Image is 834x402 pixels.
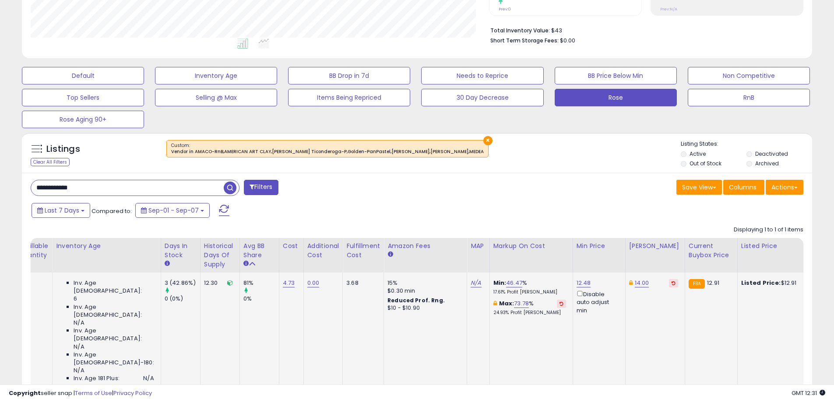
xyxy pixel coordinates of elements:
[734,226,803,234] div: Displaying 1 to 1 of 1 items
[243,279,279,287] div: 81%
[243,260,249,268] small: Avg BB Share.
[421,89,543,106] button: 30 Day Decrease
[74,303,154,319] span: Inv. Age [DEMOGRAPHIC_DATA]:
[483,136,493,145] button: ×
[74,327,154,343] span: Inv. Age [DEMOGRAPHIC_DATA]:
[74,343,84,351] span: N/A
[689,241,734,260] div: Current Buybox Price
[18,241,49,260] div: Fulfillable Quantity
[577,289,619,315] div: Disable auto adjust min
[493,289,566,295] p: 17.61% Profit [PERSON_NAME]
[204,279,233,287] div: 12.30
[74,351,154,367] span: Inv. Age [DEMOGRAPHIC_DATA]-180:
[243,295,279,303] div: 0%
[46,143,80,155] h5: Listings
[74,319,84,327] span: N/A
[143,374,154,382] span: N/A
[676,180,722,195] button: Save View
[155,67,277,84] button: Inventory Age
[741,279,781,287] b: Listed Price:
[629,280,633,286] i: This overrides the store level Dynamic Max Price for this listing
[506,279,522,287] a: 46.47
[493,301,497,306] i: This overrides the store level max markup for this listing
[387,241,463,251] div: Amazon Fees
[629,241,681,251] div: [PERSON_NAME]
[755,160,779,167] label: Archived
[577,241,622,251] div: Min Price
[22,89,144,106] button: Top Sellers
[244,180,278,195] button: Filters
[45,206,79,215] span: Last 7 Days
[514,299,529,308] a: 73.78
[689,279,705,289] small: FBA
[635,279,649,287] a: 14.00
[493,279,507,287] b: Min:
[74,279,154,295] span: Inv. Age [DEMOGRAPHIC_DATA]:
[32,203,90,218] button: Last 7 Days
[9,389,41,397] strong: Copyright
[171,149,484,155] div: Vendor in AMACO-RnB,AMERICAN ART CLAY,[PERSON_NAME] Ticonderoga-P,Golden-PanPastel,[PERSON_NAME],...
[165,241,197,260] div: Days In Stock
[660,7,677,12] small: Prev: N/A
[490,37,559,44] b: Short Term Storage Fees:
[741,241,817,251] div: Listed Price
[792,389,825,397] span: 2025-09-16 12:31 GMT
[18,279,46,287] div: 5
[471,241,486,251] div: MAP
[560,301,563,306] i: Revert to store-level Max Markup
[690,150,706,157] label: Active
[91,207,132,215] span: Compared to:
[31,158,70,166] div: Clear All Filters
[165,260,170,268] small: Days In Stock.
[74,374,120,382] span: Inv. Age 181 Plus:
[688,67,810,84] button: Non Competitive
[555,67,677,84] button: BB Price Below Min
[148,206,199,215] span: Sep-01 - Sep-07
[729,183,757,192] span: Columns
[555,89,677,106] button: Rose
[346,241,380,260] div: Fulfillment Cost
[135,203,210,218] button: Sep-01 - Sep-07
[755,150,788,157] label: Deactivated
[171,142,484,155] span: Custom:
[387,287,460,295] div: $0.30 min
[283,241,300,251] div: Cost
[723,180,764,195] button: Columns
[9,389,152,398] div: seller snap | |
[22,67,144,84] button: Default
[155,89,277,106] button: Selling @ Max
[307,241,339,260] div: Additional Cost
[490,24,797,35] li: $43
[493,300,566,316] div: %
[307,279,320,287] a: 0.00
[681,140,812,148] p: Listing States:
[75,389,112,397] a: Terms of Use
[493,241,569,251] div: Markup on Cost
[74,295,77,303] span: 6
[113,389,152,397] a: Privacy Policy
[493,310,566,316] p: 24.93% Profit [PERSON_NAME]
[489,238,573,273] th: The percentage added to the cost of goods (COGS) that forms the calculator for Min & Max prices.
[288,67,410,84] button: BB Drop in 7d
[499,299,514,308] b: Max:
[471,279,481,287] a: N/A
[74,367,84,374] span: N/A
[243,241,275,260] div: Avg BB Share
[22,111,144,128] button: Rose Aging 90+
[493,279,566,295] div: %
[421,67,543,84] button: Needs to Reprice
[499,7,511,12] small: Prev: 0
[560,36,575,45] span: $0.00
[387,279,460,287] div: 15%
[707,279,719,287] span: 12.91
[672,281,676,285] i: Revert to store-level Dynamic Max Price
[387,251,393,259] small: Amazon Fees.
[387,304,460,312] div: $10 - $10.90
[766,180,803,195] button: Actions
[165,295,200,303] div: 0 (0%)
[204,241,236,269] div: Historical Days Of Supply
[741,279,814,287] div: $12.91
[346,279,377,287] div: 3.68
[288,89,410,106] button: Items Being Repriced
[490,27,550,34] b: Total Inventory Value:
